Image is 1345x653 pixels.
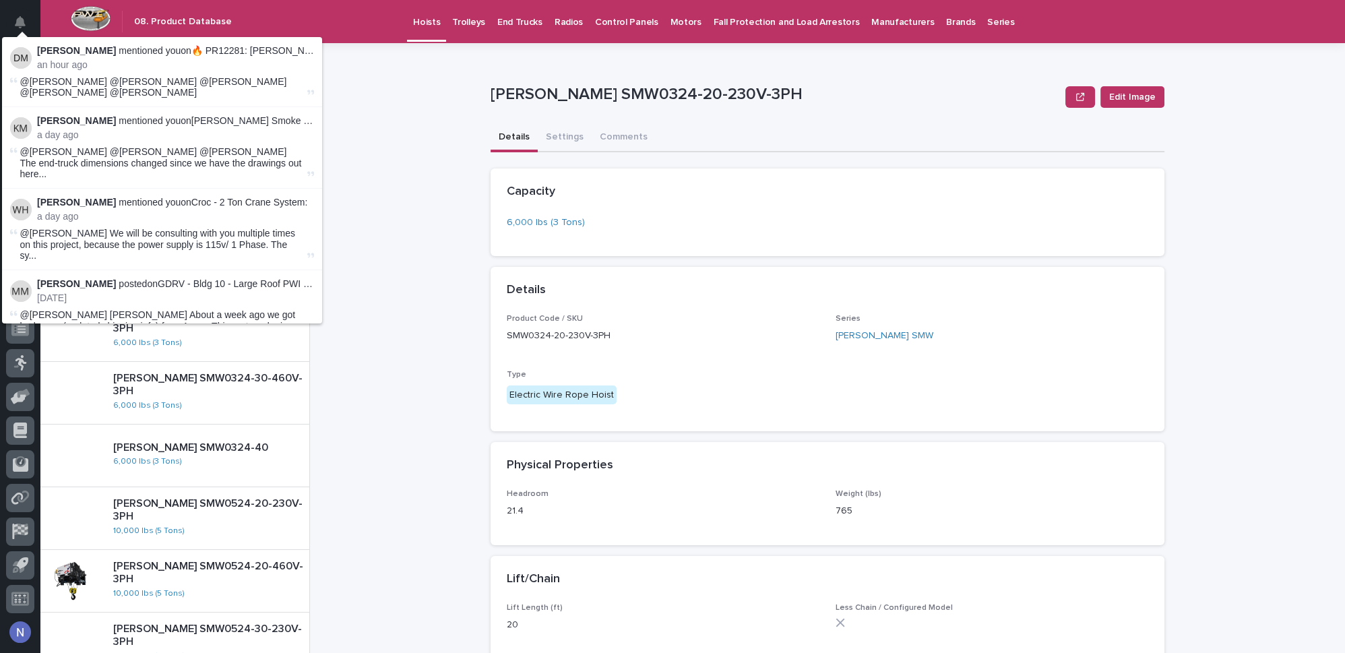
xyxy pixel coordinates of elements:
[37,197,314,208] p: mentioned you on Croc - 2 Ton Crane System :
[40,487,309,550] a: [PERSON_NAME] SMW0524-20-230V-3PH10,000 lbs (5 Tons)
[40,550,309,613] a: [PERSON_NAME] SMW0524-20-460V-3PH10,000 lbs (5 Tons)
[507,315,583,323] span: Product Code / SKU
[507,490,549,498] span: Headroom
[10,199,32,220] img: Weston Hochstetler
[6,8,34,36] button: Notifications
[6,618,34,646] button: users-avatar
[113,338,182,348] a: 6,000 lbs (3 Tons)
[71,6,111,31] img: Workspace Logo
[507,329,819,343] p: SMW0324-20-230V-3PH
[37,45,116,56] strong: [PERSON_NAME]
[836,604,953,612] span: Less Chain / Configured Model
[507,504,819,518] p: 21.4
[507,185,555,199] h2: Capacity
[507,216,585,230] a: 6,000 lbs (3 Tons)
[113,526,185,536] a: 10,000 lbs (5 Tons)
[836,315,861,323] span: Series
[836,490,881,498] span: Weight (lbs)
[37,211,314,222] p: a day ago
[40,425,309,487] a: [PERSON_NAME] SMW0324-406,000 lbs (3 Tons)
[836,504,1148,518] p: 765
[491,85,1060,104] p: [PERSON_NAME] SMW0324-20-230V-3PH
[37,129,314,141] p: a day ago
[37,278,314,290] p: posted on GDRV - Bldg 10 - Large Roof PWI Vacuum Lifter :
[10,117,32,139] img: Kyle Miller
[37,197,116,208] strong: [PERSON_NAME]
[113,401,182,410] a: 6,000 lbs (3 Tons)
[538,124,592,152] button: Settings
[113,623,304,648] p: [PERSON_NAME] SMW0524-30-230V-3PH
[10,47,32,69] img: Darren Miller
[20,146,305,180] span: @[PERSON_NAME] @[PERSON_NAME] @[PERSON_NAME] The end-truck dimensions changed since we have the d...
[507,283,546,298] h2: Details
[113,441,304,454] p: [PERSON_NAME] SMW0324-40
[113,560,304,586] p: [PERSON_NAME] SMW0524-20-460V-3PH
[37,278,116,289] strong: [PERSON_NAME]
[1109,90,1156,104] span: Edit Image
[113,589,185,598] a: 10,000 lbs (5 Tons)
[40,299,309,362] a: [PERSON_NAME] SMW0324-30-230V-3PH6,000 lbs (3 Tons)
[113,497,304,523] p: [PERSON_NAME] SMW0524-20-230V-3PH
[507,572,560,587] h2: Lift/Chain
[507,371,526,379] span: Type
[113,457,182,466] a: 6,000 lbs (3 Tons)
[134,16,232,28] h2: 08. Product Database
[507,458,613,473] h2: Physical Properties
[507,604,563,612] span: Lift Length (ft)
[37,115,116,126] strong: [PERSON_NAME]
[1100,86,1164,108] button: Edit Image
[37,45,314,57] p: mentioned you on 🔥 PR12281: [PERSON_NAME] - PWI Stock :
[592,124,656,152] button: Comments
[20,76,287,98] span: @[PERSON_NAME] @[PERSON_NAME] @[PERSON_NAME] @[PERSON_NAME] @[PERSON_NAME]
[836,329,933,343] a: [PERSON_NAME] SMW
[37,292,314,304] p: [DATE]
[17,16,34,38] div: Notifications
[113,372,304,398] p: [PERSON_NAME] SMW0324-30-460V-3PH
[37,115,314,127] p: mentioned you on [PERSON_NAME] Smoke - SMUHHL1 :
[10,280,32,302] img: Mark Miller
[20,228,305,261] span: @[PERSON_NAME] We will be consulting with you multiple times on this project, because the power s...
[491,124,538,152] button: Details
[507,618,819,632] p: 20
[37,59,314,71] p: an hour ago
[20,309,305,343] span: @[PERSON_NAME] [PERSON_NAME] About a week ago we got bad news (updated shipping info) from Anver....
[507,385,617,405] div: Electric Wire Rope Hoist
[40,362,309,425] a: [PERSON_NAME] SMW0324-30-460V-3PH6,000 lbs (3 Tons)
